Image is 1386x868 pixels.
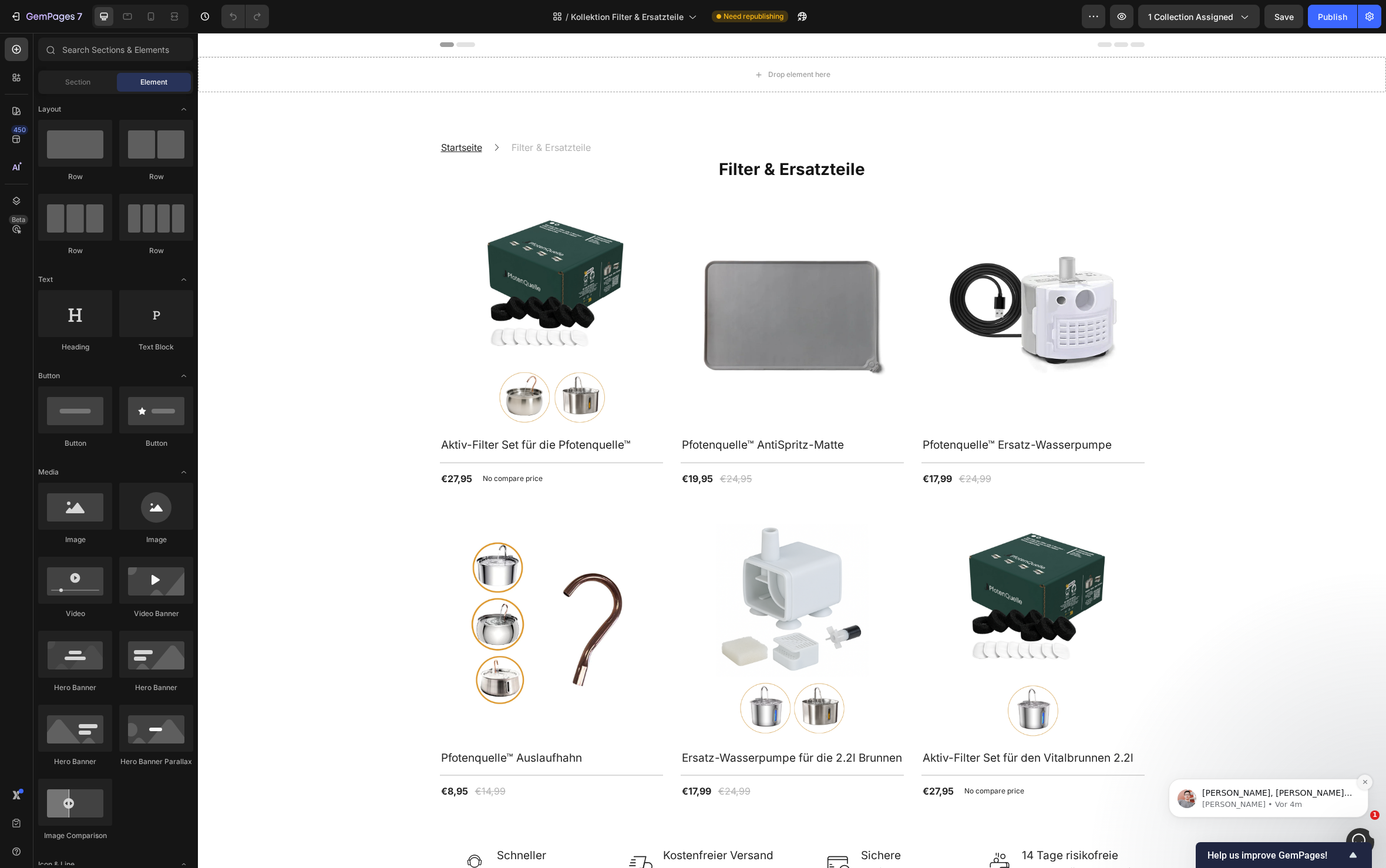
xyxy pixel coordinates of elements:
div: Row [38,245,112,256]
div: €19,95 [483,438,516,454]
div: Text Block [119,342,193,352]
span: Toggle open [174,366,193,385]
p: No compare price [285,442,345,449]
pre: Sale [429,488,460,504]
img: Profile image for Harry [26,85,45,104]
pre: Sale [911,488,942,504]
p: Message from Harry, sent Vor 4m [51,95,203,106]
div: Hero Banner [38,756,112,767]
button: Publish [1308,5,1357,28]
p: Sichere Onlinezahlung [663,815,739,848]
h2: Pfotenquelle™ AntiSpritz-Matte [483,403,706,422]
div: Row [119,245,193,256]
span: 1 [1370,810,1380,820]
iframe: Intercom live chat [1346,828,1374,856]
pre: Sale [429,175,460,191]
span: Kollektion Filter & Ersatzteile [571,11,684,23]
div: €8,95 [242,750,271,766]
div: 450 [11,125,28,134]
div: Image [38,534,112,545]
div: €24,99 [519,750,554,766]
img: Alt Image [265,820,288,843]
h2: Aktiv-Filter Set für den Vitalbrunnen 2.2l [724,716,947,735]
span: Help us improve GemPages! [1207,850,1346,861]
div: Button [119,438,193,449]
span: Layout [38,104,61,115]
h2: Ersatz-Wasserpumpe für die 2.2l Brunnen [483,716,706,735]
div: Publish [1318,11,1347,23]
iframe: Design area [198,33,1386,868]
div: Beta [9,215,28,224]
div: €24,99 [760,438,795,454]
p: Filter & Ersatzteile [314,107,393,122]
div: Video Banner [119,608,193,619]
div: Hero Banner Parallax [119,756,193,767]
span: Need republishing [724,11,783,22]
p: Kostenfreier Versand ab 100€ [465,815,576,848]
div: €17,99 [483,750,514,766]
div: Undo/Redo [221,5,269,28]
div: €17,99 [724,438,755,454]
div: Heading [38,342,112,352]
span: Toggle open [174,100,193,119]
span: Text [38,274,53,285]
button: 1 collection assigned [1138,5,1260,28]
div: Image Comparison [38,830,112,841]
button: Dismiss notification [206,70,221,86]
div: message notification from Harry, Vor 4m. Hallo, Nur um nachzusehen, ob die Informationen, die ich... [18,75,217,113]
h2: Pfotenquelle™ Auslaufhahn [242,716,465,735]
div: Hero Banner [119,682,193,693]
img: Alt Image [629,820,652,843]
div: €27,95 [724,750,757,766]
p: 7 [77,9,82,23]
span: [PERSON_NAME], [PERSON_NAME] um nachzusehen, ob die Informationen, die ich früher geteilt habe, b... [51,84,201,222]
p: No compare price [766,755,826,762]
div: Button [38,438,112,449]
div: Hero Banner [38,682,112,693]
button: 7 [5,5,88,28]
span: Toggle open [174,270,193,289]
span: Save [1274,12,1294,22]
strong: Filter & Ersatzteile [521,126,667,146]
input: Search Sections & Elements [38,38,193,61]
pre: Sale [911,175,942,191]
span: 1 collection assigned [1148,11,1233,23]
button: Save [1264,5,1303,28]
img: Alt Image [431,820,455,843]
div: Video [38,608,112,619]
span: Element [140,77,167,88]
pre: Sale [670,175,701,191]
span: Media [38,467,59,477]
div: €14,99 [276,750,309,766]
p: Schneller Kundensupport [299,815,379,848]
span: Toggle open [174,463,193,482]
pre: Sale [670,488,701,504]
span: / [566,11,568,23]
p: 14 Tage risikofreie Geld-Zurück-Garantie [824,815,940,848]
u: Startseite [243,109,284,120]
h2: Aktiv-Filter Set für die Pfotenquelle™ [242,403,465,422]
h2: Pfotenquelle™ Ersatz-Wasserpumpe [724,403,947,422]
div: Image [119,534,193,545]
img: Alt Image [790,820,813,843]
div: Row [38,171,112,182]
div: Row [119,171,193,182]
button: Show survey - Help us improve GemPages! [1207,848,1360,862]
div: Drop element here [570,37,633,46]
div: €24,95 [521,438,556,454]
div: €27,95 [242,438,275,454]
span: Button [38,371,60,381]
iframe: Intercom notifications Nachricht [1151,704,1386,836]
span: Section [65,77,90,88]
